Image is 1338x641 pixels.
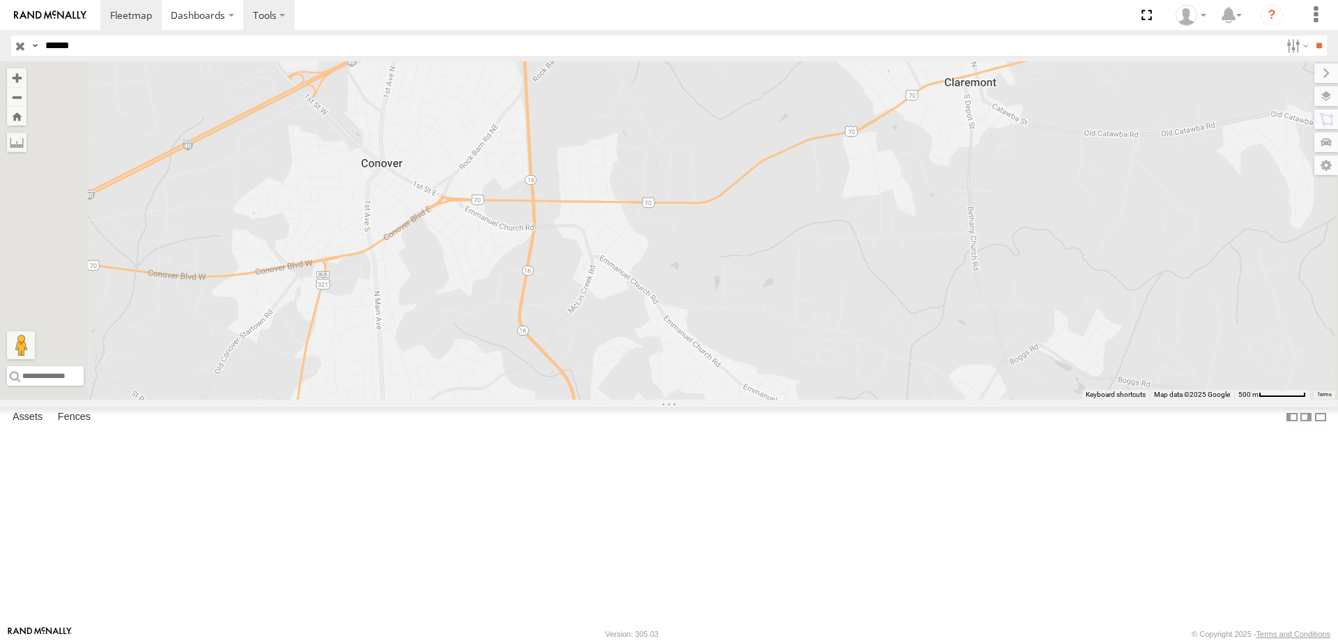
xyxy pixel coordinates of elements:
[1314,156,1338,175] label: Map Settings
[1256,630,1330,638] a: Terms and Conditions
[1171,5,1211,26] div: Zack Abernathy
[51,407,98,427] label: Fences
[7,68,26,87] button: Zoom in
[8,627,72,641] a: Visit our Website
[1261,4,1283,27] i: ?
[606,630,659,638] div: Version: 305.03
[1314,407,1328,428] label: Hide Summary Table
[1299,407,1313,428] label: Dock Summary Table to the Right
[7,331,35,359] button: Drag Pegman onto the map to open Street View
[1285,407,1299,428] label: Dock Summary Table to the Left
[6,407,49,427] label: Assets
[1154,391,1230,398] span: Map data ©2025 Google
[1086,390,1146,400] button: Keyboard shortcuts
[1238,391,1259,398] span: 500 m
[1192,630,1330,638] div: © Copyright 2025 -
[14,10,86,20] img: rand-logo.svg
[7,133,26,152] label: Measure
[7,107,26,126] button: Zoom Home
[7,87,26,107] button: Zoom out
[1317,392,1332,398] a: Terms
[1234,390,1310,400] button: Map Scale: 500 m per 64 pixels
[29,36,40,56] label: Search Query
[1281,36,1311,56] label: Search Filter Options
